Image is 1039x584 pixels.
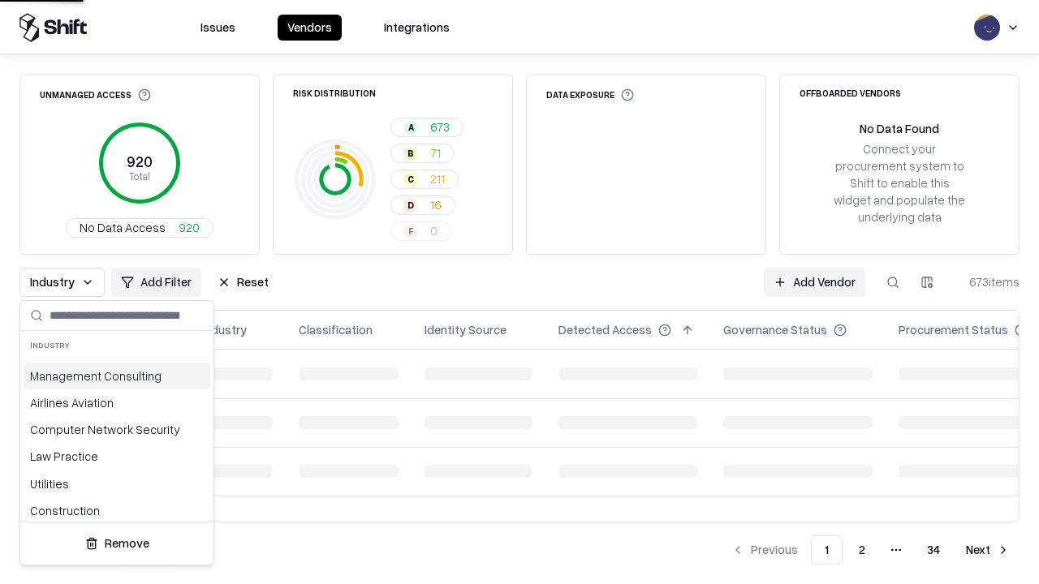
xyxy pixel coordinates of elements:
div: Industry [20,331,213,359]
div: Law Practice [24,443,210,470]
div: Construction [24,497,210,524]
div: Utilities [24,470,210,497]
div: Suggestions [20,359,213,522]
div: Computer Network Security [24,416,210,443]
div: Airlines Aviation [24,389,210,416]
div: Management Consulting [24,363,210,389]
button: Remove [27,529,207,558]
